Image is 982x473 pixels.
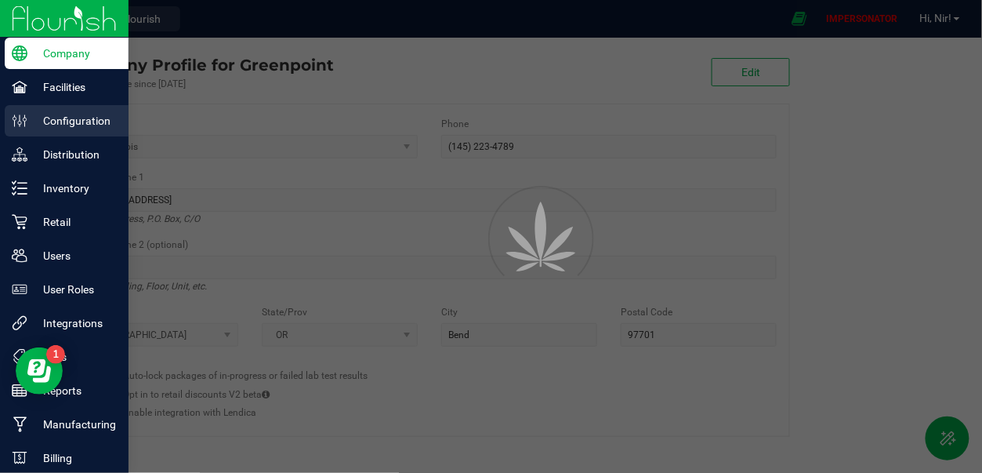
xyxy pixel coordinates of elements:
p: Reports [27,381,121,400]
iframe: Resource center [16,347,63,395]
inline-svg: Facilities [12,79,27,95]
p: Retail [27,213,121,231]
p: Manufacturing [27,415,121,434]
p: Billing [27,449,121,468]
inline-svg: Tags [12,349,27,365]
p: Company [27,44,121,63]
inline-svg: Users [12,248,27,264]
p: Users [27,246,121,265]
inline-svg: Manufacturing [12,417,27,432]
inline-svg: Inventory [12,180,27,196]
inline-svg: Billing [12,450,27,466]
inline-svg: Integrations [12,315,27,331]
inline-svg: Configuration [12,113,27,129]
inline-svg: User Roles [12,282,27,297]
iframe: Resource center unread badge [46,345,65,364]
p: Tags [27,347,121,366]
p: Distribution [27,145,121,164]
p: Inventory [27,179,121,198]
p: Configuration [27,111,121,130]
p: Facilities [27,78,121,96]
inline-svg: Reports [12,383,27,398]
inline-svg: Company [12,45,27,61]
p: User Roles [27,280,121,299]
p: Integrations [27,314,121,333]
inline-svg: Retail [12,214,27,230]
inline-svg: Distribution [12,147,27,162]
